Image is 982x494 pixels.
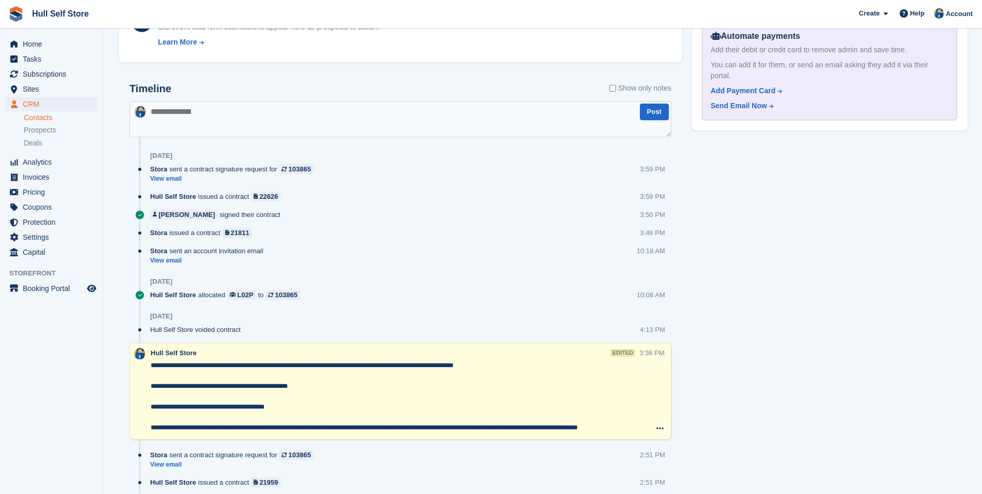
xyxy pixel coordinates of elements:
[5,97,98,111] a: menu
[150,164,319,174] div: sent a contract signature request for
[266,290,300,300] a: 103865
[23,170,85,184] span: Invoices
[5,245,98,259] a: menu
[5,82,98,96] a: menu
[5,215,98,229] a: menu
[640,210,665,220] div: 3:50 PM
[640,192,665,201] div: 3:59 PM
[639,348,664,358] div: 3:36 PM
[711,45,948,55] div: Add their debit or credit card to remove admin and save time.
[23,281,85,296] span: Booking Portal
[135,106,146,118] img: Hull Self Store
[610,349,635,357] div: edited
[640,104,669,121] button: Post
[150,164,167,174] span: Stora
[711,85,944,96] a: Add Payment Card
[859,8,880,19] span: Create
[275,290,297,300] div: 103865
[609,83,616,94] input: Show only notes
[609,83,671,94] label: Show only notes
[150,460,319,469] a: View email
[150,246,167,256] span: Stora
[150,290,305,300] div: allocated to
[150,256,269,265] a: View email
[23,245,85,259] span: Capital
[24,138,42,148] span: Deals
[23,230,85,244] span: Settings
[251,192,281,201] a: 22626
[158,37,379,48] a: Learn More
[640,164,665,174] div: 3:59 PM
[129,83,171,95] h2: Timeline
[288,450,311,460] div: 103865
[5,155,98,169] a: menu
[150,450,167,460] span: Stora
[237,290,253,300] div: L02P
[23,52,85,66] span: Tasks
[5,170,98,184] a: menu
[24,138,98,149] a: Deals
[640,325,665,335] div: 4:13 PM
[151,349,197,357] span: Hull Self Store
[134,348,145,359] img: Hull Self Store
[150,210,285,220] div: signed their contract
[85,282,98,295] a: Preview store
[640,450,665,460] div: 2:51 PM
[711,100,767,111] div: Send Email Now
[8,6,24,22] img: stora-icon-8386f47178a22dfd0bd8f6a31ec36ba5ce8667c1dd55bd0f319d3a0aa187defe.svg
[28,5,93,22] a: Hull Self Store
[23,215,85,229] span: Protection
[251,477,281,487] a: 21959
[158,210,215,220] div: [PERSON_NAME]
[150,477,196,487] span: Hull Self Store
[23,185,85,199] span: Pricing
[231,228,250,238] div: 21811
[227,290,256,300] a: L02P
[910,8,925,19] span: Help
[9,268,103,279] span: Storefront
[150,192,286,201] div: issued a contract
[24,125,56,135] span: Prospects
[5,230,98,244] a: menu
[5,67,98,81] a: menu
[158,37,197,48] div: Learn More
[24,125,98,136] a: Prospects
[23,37,85,51] span: Home
[711,60,948,81] div: You can add it for them, or send an email asking they add it via their portal.
[23,200,85,214] span: Coupons
[150,152,172,160] div: [DATE]
[150,312,172,321] div: [DATE]
[259,477,278,487] div: 21959
[637,246,665,256] div: 10:18 AM
[23,67,85,81] span: Subscriptions
[288,164,311,174] div: 103865
[5,37,98,51] a: menu
[711,85,775,96] div: Add Payment Card
[946,9,973,19] span: Account
[150,192,196,201] span: Hull Self Store
[223,228,252,238] a: 21811
[5,185,98,199] a: menu
[640,228,665,238] div: 3:46 PM
[711,30,948,42] div: Automate payments
[637,290,665,300] div: 10:08 AM
[5,52,98,66] a: menu
[150,450,319,460] div: sent a contract signature request for
[259,192,278,201] div: 22626
[5,281,98,296] a: menu
[150,278,172,286] div: [DATE]
[279,450,313,460] a: 103865
[279,164,313,174] a: 103865
[150,228,167,238] span: Stora
[150,325,246,335] div: Hull Self Store voided contract
[934,8,944,19] img: Hull Self Store
[5,200,98,214] a: menu
[150,477,286,487] div: issued a contract
[24,113,98,123] a: Contacts
[23,155,85,169] span: Analytics
[150,290,196,300] span: Hull Self Store
[150,210,217,220] a: [PERSON_NAME]
[23,97,85,111] span: CRM
[23,82,85,96] span: Sites
[640,477,665,487] div: 2:51 PM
